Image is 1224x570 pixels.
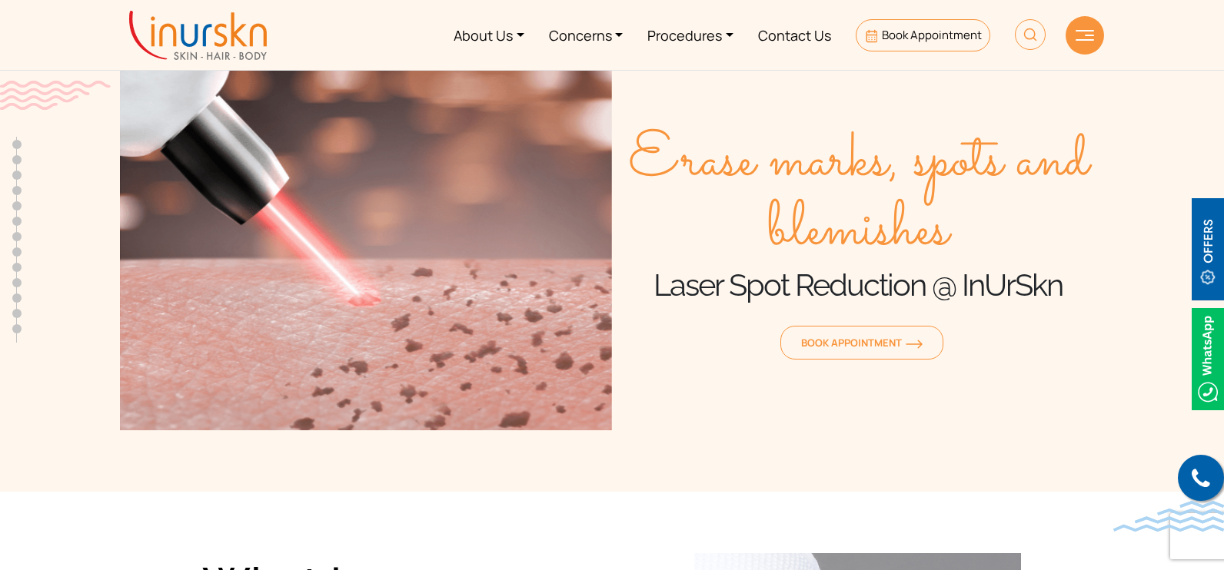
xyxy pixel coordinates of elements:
img: bluewave [1113,501,1224,532]
a: Concerns [537,6,636,64]
span: Erase marks, spots and blemishes [612,128,1104,266]
img: Whatsappicon [1192,308,1224,410]
span: Book Appointment [882,27,982,43]
a: Book Appointment [856,19,990,51]
img: orange-arrow [906,340,923,349]
img: inurskn-logo [129,11,267,60]
a: Whatsappicon [1192,350,1224,366]
a: Procedures [635,6,746,64]
a: About Us [441,6,537,64]
h1: Laser Spot Reduction @ InUrSkn [612,266,1104,304]
span: Book Appointment [801,336,923,350]
a: Contact Us [746,6,843,64]
img: hamLine.svg [1076,30,1094,41]
a: Book Appointmentorange-arrow [780,326,943,360]
img: offerBt [1192,198,1224,300]
img: HeaderSearch [1015,19,1046,50]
